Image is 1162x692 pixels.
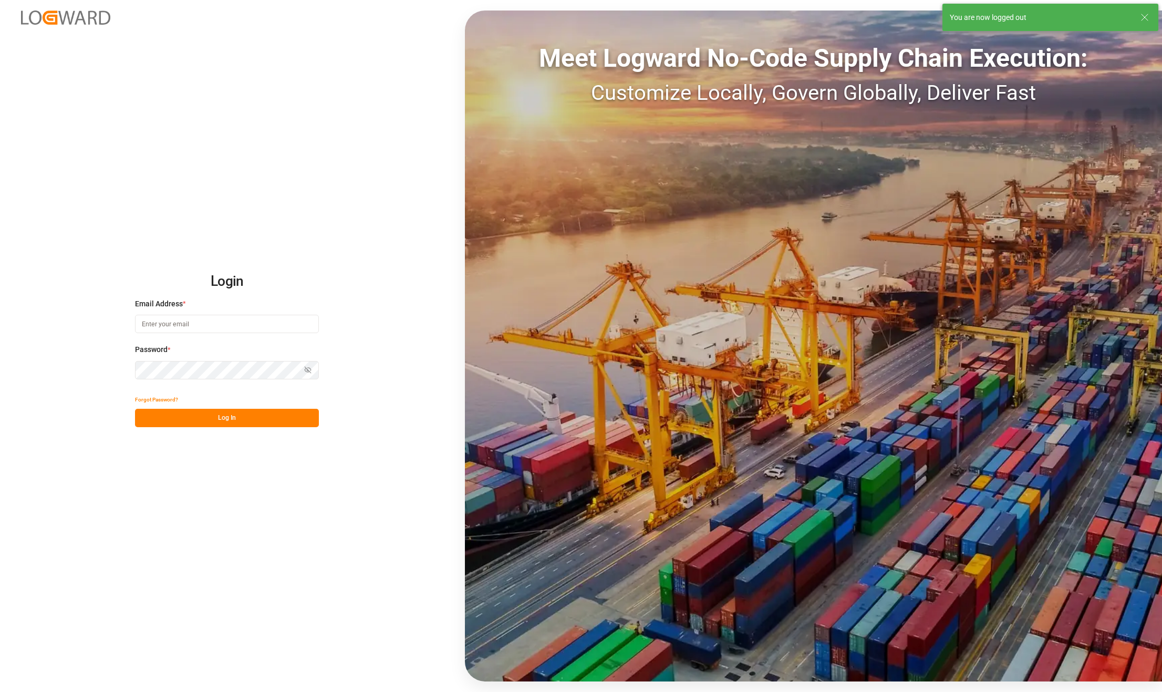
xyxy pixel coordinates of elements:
[135,390,178,409] button: Forgot Password?
[135,315,319,333] input: Enter your email
[465,39,1162,77] div: Meet Logward No-Code Supply Chain Execution:
[465,77,1162,109] div: Customize Locally, Govern Globally, Deliver Fast
[135,344,168,355] span: Password
[135,265,319,298] h2: Login
[135,409,319,427] button: Log In
[135,298,183,309] span: Email Address
[21,11,110,25] img: Logward_new_orange.png
[950,12,1130,23] div: You are now logged out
